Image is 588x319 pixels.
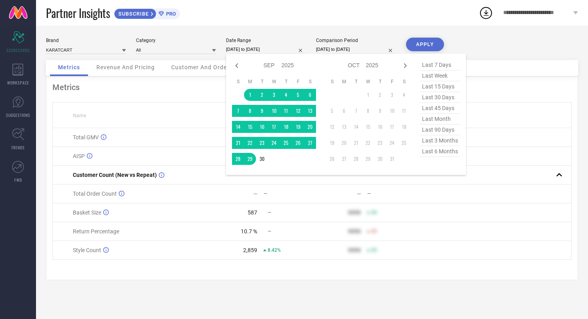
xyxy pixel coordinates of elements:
[292,78,304,85] th: Friday
[362,137,374,149] td: Wed Oct 22 2025
[374,121,386,133] td: Thu Oct 16 2025
[386,153,398,165] td: Fri Oct 31 2025
[398,78,410,85] th: Saturday
[316,38,396,43] div: Comparison Period
[280,78,292,85] th: Thursday
[400,61,410,70] div: Next month
[73,191,117,197] span: Total Order Count
[420,60,460,70] span: last 7 days
[244,89,256,101] td: Mon Sep 01 2025
[292,105,304,117] td: Fri Sep 12 2025
[350,137,362,149] td: Tue Oct 21 2025
[46,5,110,21] span: Partner Insights
[11,144,25,150] span: TRENDS
[73,228,119,235] span: Return Percentage
[374,153,386,165] td: Thu Oct 30 2025
[386,105,398,117] td: Fri Oct 10 2025
[374,89,386,101] td: Thu Oct 02 2025
[398,89,410,101] td: Sat Oct 04 2025
[268,105,280,117] td: Wed Sep 10 2025
[226,38,306,43] div: Date Range
[164,11,176,17] span: PRO
[304,89,316,101] td: Sat Sep 06 2025
[420,146,460,157] span: last 6 months
[268,89,280,101] td: Wed Sep 03 2025
[338,105,350,117] td: Mon Oct 06 2025
[326,153,338,165] td: Sun Oct 26 2025
[338,121,350,133] td: Mon Oct 13 2025
[326,137,338,149] td: Sun Oct 19 2025
[292,121,304,133] td: Fri Sep 19 2025
[386,137,398,149] td: Fri Oct 24 2025
[386,121,398,133] td: Fri Oct 17 2025
[73,209,101,216] span: Basket Size
[362,121,374,133] td: Wed Oct 15 2025
[338,153,350,165] td: Mon Oct 27 2025
[256,89,268,101] td: Tue Sep 02 2025
[420,70,460,81] span: last week
[58,64,80,70] span: Metrics
[244,153,256,165] td: Mon Sep 29 2025
[14,177,22,183] span: FWD
[268,210,271,215] span: —
[253,191,258,197] div: —
[362,153,374,165] td: Wed Oct 29 2025
[420,114,460,124] span: last month
[420,135,460,146] span: last 3 months
[420,81,460,92] span: last 15 days
[316,45,396,54] input: Select comparison period
[268,78,280,85] th: Wednesday
[256,153,268,165] td: Tue Sep 30 2025
[7,80,29,86] span: WORKSPACE
[479,6,493,20] div: Open download list
[248,209,257,216] div: 587
[232,61,242,70] div: Previous month
[406,38,444,51] button: APPLY
[398,121,410,133] td: Sat Oct 18 2025
[350,153,362,165] td: Tue Oct 28 2025
[280,89,292,101] td: Thu Sep 04 2025
[256,121,268,133] td: Tue Sep 16 2025
[268,229,271,234] span: —
[326,105,338,117] td: Sun Oct 05 2025
[96,64,155,70] span: Revenue And Pricing
[244,78,256,85] th: Monday
[304,105,316,117] td: Sat Sep 13 2025
[280,137,292,149] td: Thu Sep 25 2025
[362,105,374,117] td: Wed Oct 08 2025
[386,89,398,101] td: Fri Oct 03 2025
[338,137,350,149] td: Mon Oct 20 2025
[73,153,85,159] span: AISP
[371,229,377,234] span: 50
[304,78,316,85] th: Saturday
[371,210,377,215] span: 50
[362,78,374,85] th: Wednesday
[348,247,361,253] div: 9999
[244,137,256,149] td: Mon Sep 22 2025
[6,112,30,118] span: SUGGESTIONS
[171,64,232,70] span: Customer And Orders
[374,105,386,117] td: Thu Oct 09 2025
[232,105,244,117] td: Sun Sep 07 2025
[244,121,256,133] td: Mon Sep 15 2025
[268,121,280,133] td: Wed Sep 17 2025
[398,105,410,117] td: Sat Oct 11 2025
[292,89,304,101] td: Fri Sep 05 2025
[264,191,312,197] div: —
[348,209,361,216] div: 9999
[374,137,386,149] td: Thu Oct 23 2025
[280,121,292,133] td: Thu Sep 18 2025
[350,105,362,117] td: Tue Oct 07 2025
[232,121,244,133] td: Sun Sep 14 2025
[46,38,126,43] div: Brand
[241,228,257,235] div: 10.7 %
[226,45,306,54] input: Select date range
[73,134,99,140] span: Total GMV
[338,78,350,85] th: Monday
[73,113,86,118] span: Name
[136,38,216,43] div: Category
[304,137,316,149] td: Sat Sep 27 2025
[232,153,244,165] td: Sun Sep 28 2025
[362,89,374,101] td: Wed Oct 01 2025
[304,121,316,133] td: Sat Sep 20 2025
